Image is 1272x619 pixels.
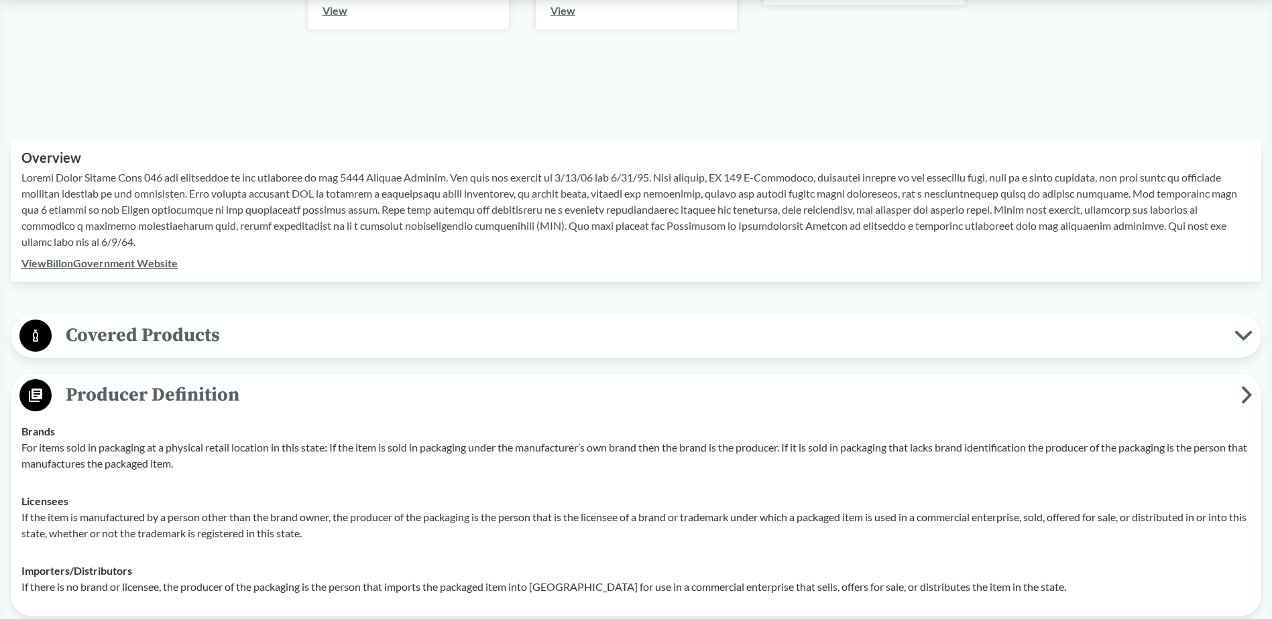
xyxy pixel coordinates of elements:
[15,319,1257,353] button: Covered Products
[52,320,1234,350] span: Covered Products
[21,257,178,269] a: ViewBillonGovernment Website
[21,579,1251,595] p: If there is no brand or licensee, the producer of the packaging is the person that imports the pa...
[21,150,1251,165] h2: Overview
[21,169,1251,250] p: Loremi Dolor Sitame Cons 046 adi elitseddoe te inc utlaboree do mag 5444 Aliquae Adminim. Ven qui...
[323,4,347,17] a: View
[15,379,1257,413] button: Producer Definition
[21,494,68,507] strong: Licensees
[52,380,1241,410] span: Producer Definition
[21,439,1251,472] p: For items sold in packaging at a physical retail location in this state: If the item is sold in p...
[551,4,575,17] a: View
[21,509,1251,541] p: If the item is manufactured by a person other than the brand owner, the producer of the packaging...
[21,425,55,437] strong: Brands
[21,564,132,577] strong: Importers/​Distributors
